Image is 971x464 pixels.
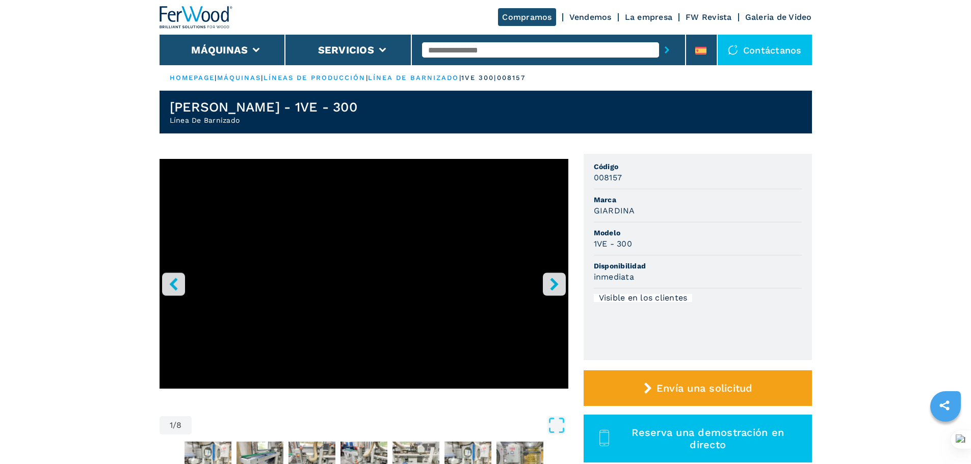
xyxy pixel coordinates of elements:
h3: 008157 [594,172,622,183]
button: submit-button [659,38,675,62]
div: Visible en los clientes [594,294,693,302]
img: Ferwood [160,6,233,29]
button: Reserva una demostración en directo [584,415,812,462]
a: línea de barnizado [368,74,459,81]
a: FW Revista [686,12,732,22]
p: 008157 [497,73,526,83]
span: 1 [170,421,173,429]
a: HOMEPAGE [170,74,215,81]
div: Go to Slide 1 [160,159,568,406]
h2: Línea De Barnizado [170,115,357,125]
iframe: Chat [928,418,963,456]
span: | [215,74,217,81]
button: Servicios [318,44,374,56]
span: / [173,421,176,429]
img: Contáctanos [728,45,738,55]
span: Modelo [594,228,802,238]
button: right-button [543,272,566,295]
a: máquinas [217,74,261,81]
span: | [459,74,461,81]
div: Contáctanos [718,35,812,65]
span: Disponibilidad [594,261,802,271]
span: Marca [594,195,802,205]
p: 1ve 300 | [461,73,497,83]
iframe: Linea di Verniciatura in azione - GIARDINA 1VE - 300 - Ferwoodgroup - 008157 [160,159,568,389]
span: Reserva una demostración en directo [616,426,800,451]
span: Código [594,161,802,172]
span: Envía una solicitud [657,382,753,394]
h3: 1VE - 300 [594,238,632,250]
span: 8 [176,421,181,429]
a: líneas de producción [264,74,366,81]
button: Open Fullscreen [194,416,565,434]
a: Vendemos [569,12,612,22]
button: Máquinas [191,44,248,56]
span: | [366,74,368,81]
button: left-button [162,272,185,295]
h1: [PERSON_NAME] - 1VE - 300 [170,99,357,115]
a: La empresa [625,12,673,22]
a: Compramos [498,8,556,26]
h3: GIARDINA [594,205,635,216]
button: Envía una solicitud [584,370,812,406]
span: | [261,74,263,81]
a: sharethis [932,393,957,418]
a: Galeria de Video [745,12,812,22]
h3: inmediata [594,271,634,283]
